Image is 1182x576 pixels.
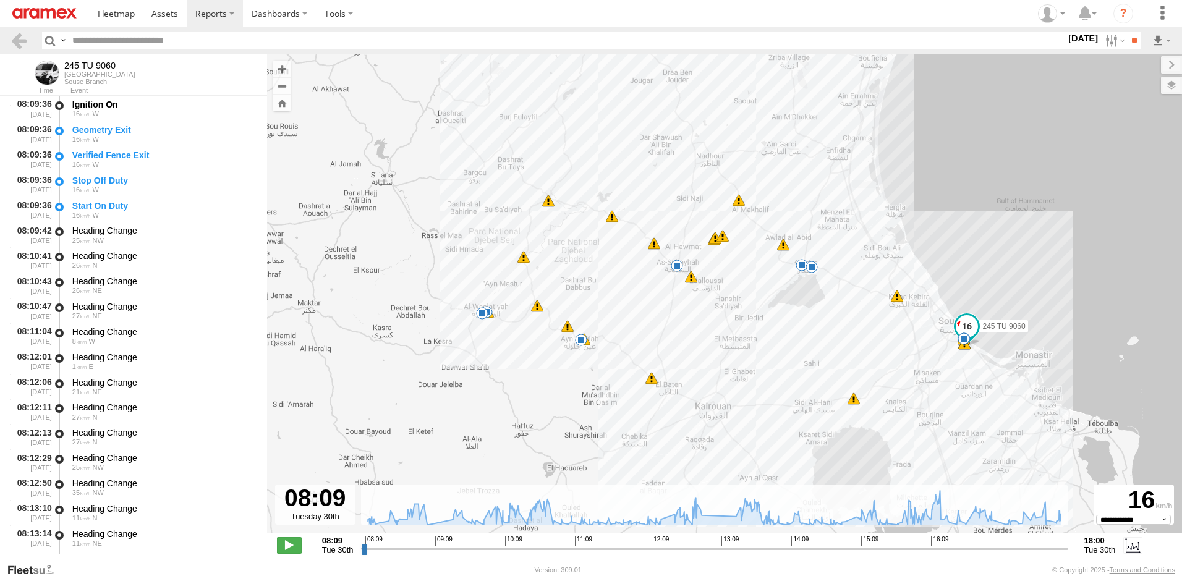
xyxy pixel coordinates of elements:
div: Event [70,88,267,94]
div: 08:09:36 [DATE] [10,198,53,221]
span: Heading: 87 [88,363,93,370]
div: 08:09:36 [DATE] [10,148,53,171]
div: 08:12:11 [DATE] [10,400,53,423]
button: Zoom in [273,61,291,77]
div: 08:10:41 [DATE] [10,248,53,271]
span: 16 [72,135,91,143]
span: 14:09 [791,536,809,546]
div: Time [10,88,53,94]
div: Heading Change [72,301,255,312]
span: 25 [72,464,91,471]
span: 11 [72,514,91,522]
span: 27 [72,438,91,446]
strong: 08:09 [322,536,354,545]
div: Version: 309.01 [535,566,582,574]
strong: 18:00 [1084,536,1116,545]
span: 245 TU 9060 [983,322,1026,331]
label: [DATE] [1066,32,1100,45]
span: 09:09 [435,536,453,546]
span: Tue 30th Sep 2025 [322,545,354,554]
span: 16 [72,161,91,168]
span: 21 [72,388,91,396]
span: Heading: 11 [93,514,98,522]
span: 11 [72,540,91,547]
span: 13:09 [721,536,739,546]
div: Souse Branch [64,78,135,85]
span: Heading: 53 [93,312,102,320]
span: Heading: 315 [93,237,104,244]
span: Heading: 285 [93,186,99,193]
div: 08:11:04 [DATE] [10,324,53,347]
span: 12:09 [652,536,669,546]
div: Geometry Exit [72,124,255,135]
span: Heading: 17 [93,413,98,421]
span: 35 [72,489,91,496]
div: 08:12:50 [DATE] [10,476,53,499]
span: Heading: 340 [93,438,98,446]
div: 08:10:43 [DATE] [10,274,53,297]
span: 11:09 [575,536,592,546]
div: Heading Change [72,377,255,388]
div: 6 [645,372,658,384]
span: Heading: 51 [93,540,102,547]
span: Heading: 285 [93,161,99,168]
span: Heading: 332 [93,489,104,496]
div: 08:09:36 [DATE] [10,173,53,196]
div: 5 [531,300,543,312]
button: Zoom Home [273,95,291,111]
div: 08:10:47 [DATE] [10,299,53,322]
div: 245 TU 9060 - View Asset History [64,61,135,70]
span: Heading: 346 [93,261,98,269]
div: 5 [685,271,697,283]
label: Search Filter Options [1100,32,1127,49]
div: Heading Change [72,478,255,489]
span: Heading: 285 [93,135,99,143]
span: 08:09 [365,536,383,546]
div: 08:12:29 [DATE] [10,451,53,473]
span: Heading: 285 [93,211,99,219]
div: Ahmed Khanfir [1034,4,1069,23]
div: Heading Change [72,554,255,565]
div: 16 [1095,486,1172,515]
span: Heading: 285 [93,110,99,117]
div: 15 [733,194,745,206]
div: Heading Change [72,503,255,514]
span: Heading: 53 [93,388,102,396]
div: Heading Change [72,452,255,464]
div: 08:13:10 [DATE] [10,501,53,524]
span: Heading: 252 [88,337,95,345]
span: 8 [72,337,87,345]
label: Export results as... [1151,32,1172,49]
div: 08:13:14 [DATE] [10,527,53,549]
div: Heading Change [72,326,255,337]
a: Back to previous Page [10,32,28,49]
div: 08:12:01 [DATE] [10,350,53,373]
div: 11 [517,251,530,263]
div: 08:09:36 [DATE] [10,97,53,120]
div: Heading Change [72,225,255,236]
span: 1 [72,363,87,370]
a: Visit our Website [7,564,64,576]
div: Heading Change [72,352,255,363]
span: Tue 30th Sep 2025 [1084,545,1116,554]
label: Play/Stop [277,537,302,553]
span: Heading: 23 [93,287,102,294]
div: 08:09:36 [DATE] [10,122,53,145]
span: Heading: 300 [93,464,104,471]
div: Heading Change [72,250,255,261]
span: 26 [72,287,91,294]
div: 08:12:06 [DATE] [10,375,53,398]
div: Heading Change [72,427,255,438]
div: Stop Off Duty [72,175,255,186]
span: 16 [72,110,91,117]
span: 16 [72,186,91,193]
span: 25 [72,237,91,244]
div: © Copyright 2025 - [1052,566,1175,574]
div: 6 [606,210,618,222]
span: 27 [72,312,91,320]
div: Heading Change [72,276,255,287]
img: aramex-logo.svg [12,8,77,19]
div: 9 [891,290,903,302]
span: 27 [72,413,91,421]
button: Zoom out [273,77,291,95]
